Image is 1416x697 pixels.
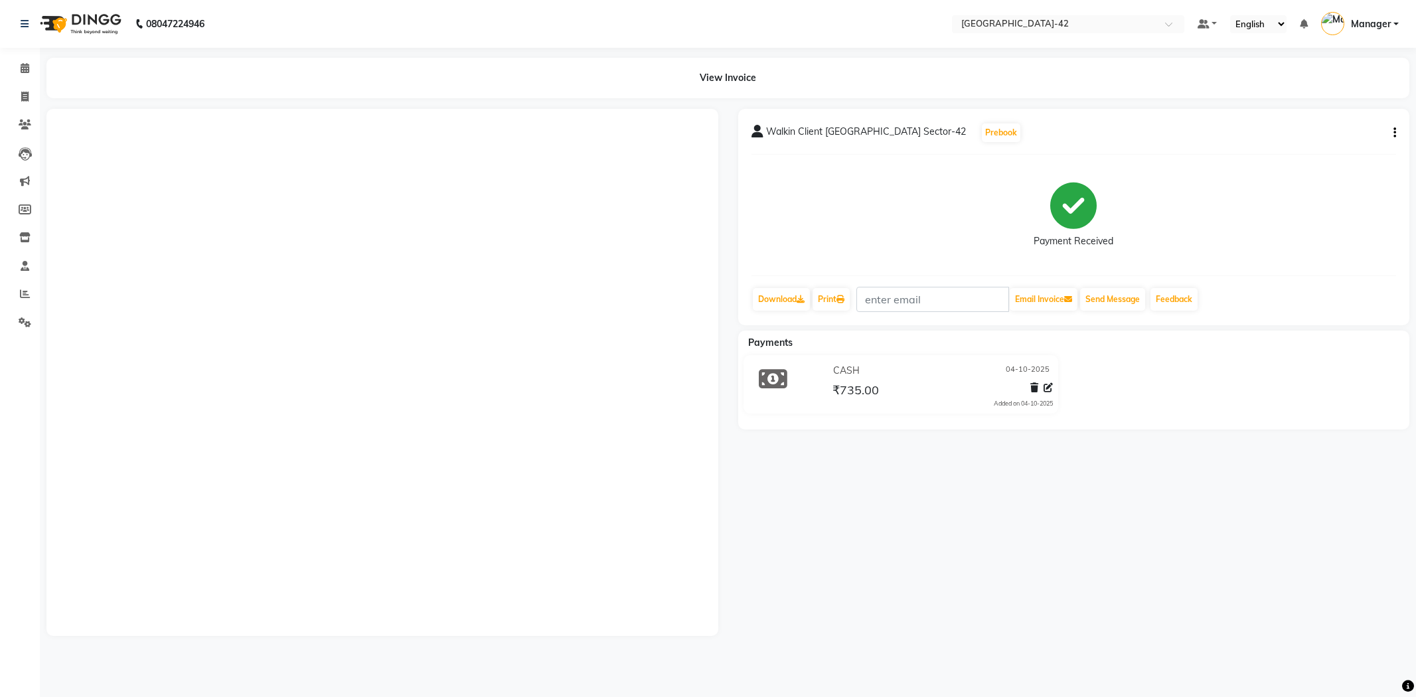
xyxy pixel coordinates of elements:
[1010,288,1077,311] button: Email Invoice
[766,125,966,143] span: Walkin Client [GEOGRAPHIC_DATA] Sector-42
[748,337,793,348] span: Payments
[1006,364,1050,378] span: 04-10-2025
[46,58,1409,98] div: View Invoice
[34,5,125,42] img: logo
[1321,12,1344,35] img: Manager
[994,399,1053,408] div: Added on 04-10-2025
[1351,17,1391,31] span: Manager
[1034,234,1113,248] div: Payment Received
[833,364,860,378] span: CASH
[146,5,204,42] b: 08047224946
[1080,288,1145,311] button: Send Message
[813,288,850,311] a: Print
[856,287,1009,312] input: enter email
[1150,288,1198,311] a: Feedback
[753,288,810,311] a: Download
[982,123,1020,142] button: Prebook
[832,382,879,401] span: ₹735.00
